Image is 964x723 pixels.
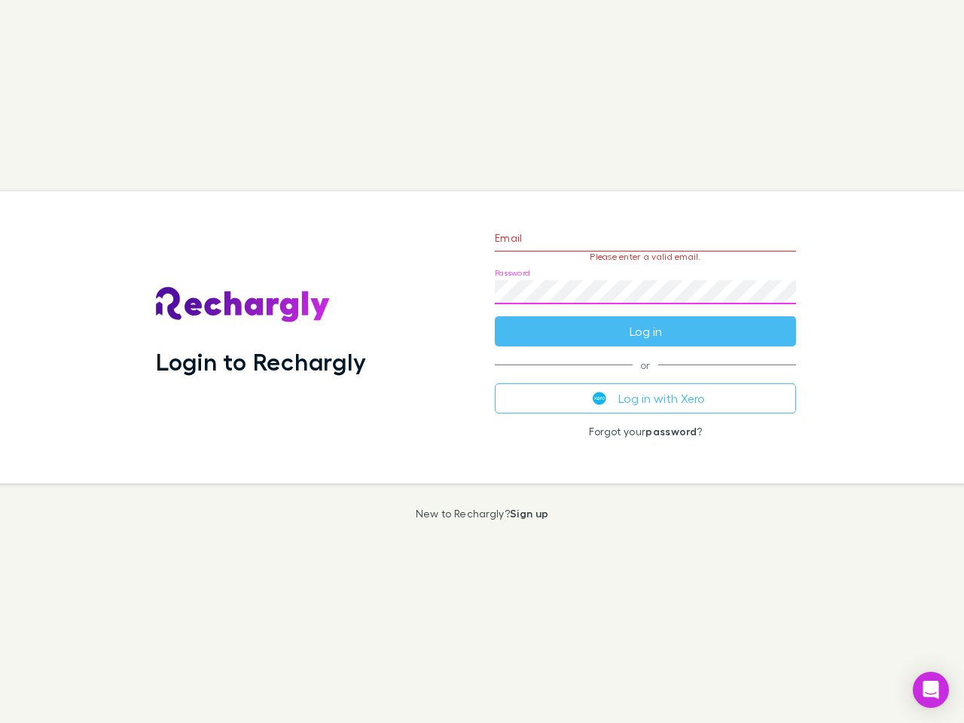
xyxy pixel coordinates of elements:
[495,316,796,346] button: Log in
[645,425,697,438] a: password
[495,426,796,438] p: Forgot your ?
[416,508,549,520] p: New to Rechargly?
[495,383,796,413] button: Log in with Xero
[495,252,796,262] p: Please enter a valid email.
[495,365,796,365] span: or
[510,507,548,520] a: Sign up
[495,267,530,279] label: Password
[156,287,331,323] img: Rechargly's Logo
[593,392,606,405] img: Xero's logo
[156,347,366,376] h1: Login to Rechargly
[913,672,949,708] div: Open Intercom Messenger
